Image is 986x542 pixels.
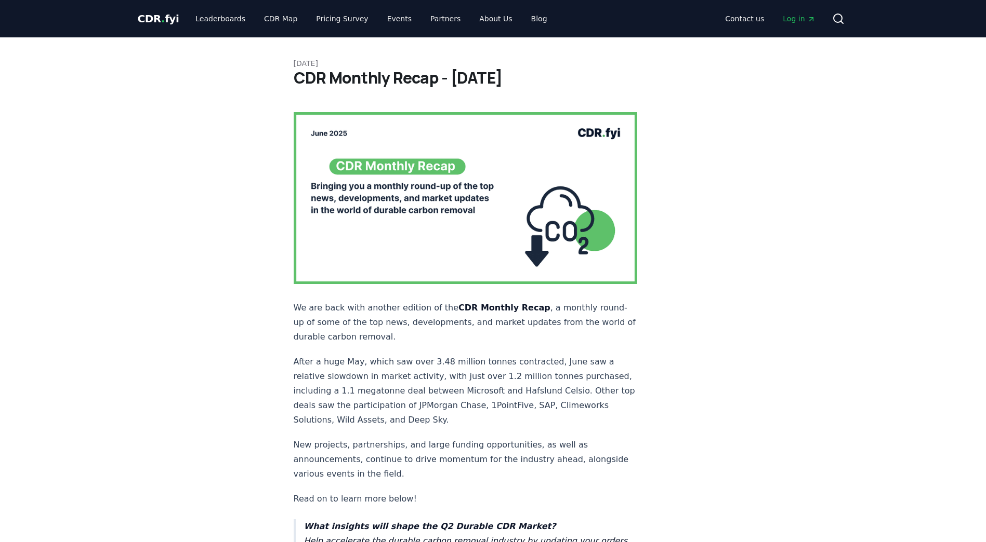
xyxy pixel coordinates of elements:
a: About Us [471,9,520,28]
a: Leaderboards [187,9,254,28]
a: Events [379,9,420,28]
strong: CDR Monthly Recap [458,303,550,313]
p: After a huge May, which saw over 3.48 million tonnes contracted, June saw a relative slowdown in ... [294,355,638,427]
span: CDR fyi [138,12,179,25]
a: CDR Map [256,9,306,28]
p: New projects, partnerships, and large funding opportunities, as well as announcements, continue t... [294,438,638,481]
h1: CDR Monthly Recap - [DATE] [294,69,693,87]
a: CDR.fyi [138,11,179,26]
a: Contact us [717,9,772,28]
a: Log in [774,9,823,28]
p: Read on to learn more below! [294,492,638,506]
span: . [161,12,165,25]
strong: What insights will shape the Q2 Durable CDR Market? [304,521,556,531]
span: Log in [783,13,815,24]
p: We are back with another edition of the , a monthly round-up of some of the top news, development... [294,301,638,344]
a: Blog [523,9,556,28]
a: Pricing Survey [308,9,376,28]
nav: Main [717,9,823,28]
a: Partners [422,9,469,28]
p: [DATE] [294,58,693,69]
img: blog post image [294,112,638,284]
nav: Main [187,9,555,28]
